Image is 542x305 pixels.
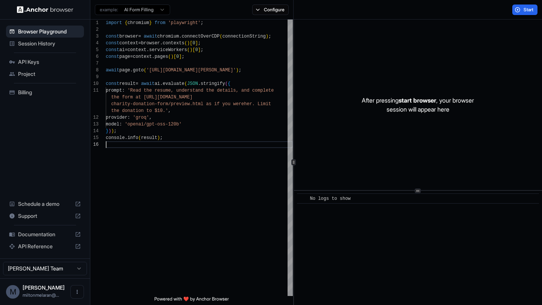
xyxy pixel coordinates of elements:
[220,34,222,39] span: (
[90,121,99,128] div: 13
[149,47,187,53] span: serviceWorkers
[17,6,73,13] img: Anchor Logo
[198,47,201,53] span: ]
[362,96,474,114] p: After pressing , your browser session will appear here
[106,81,119,86] span: const
[201,81,225,86] span: stringify
[192,47,195,53] span: [
[399,97,436,104] span: start browser
[149,115,152,120] span: ,
[119,41,138,46] span: context
[6,26,84,38] div: Browser Playground
[18,40,81,47] span: Session History
[141,135,157,140] span: result
[6,210,84,222] div: Support
[125,47,127,53] span: =
[130,54,133,59] span: =
[18,212,72,220] span: Support
[301,195,304,202] span: ​
[190,41,192,46] span: [
[184,41,187,46] span: (
[195,47,198,53] span: 0
[195,41,198,46] span: ]
[90,134,99,141] div: 15
[119,54,130,59] span: page
[119,122,122,127] span: :
[6,68,84,80] div: Project
[106,122,119,127] span: model
[512,5,537,15] button: Start
[90,20,99,26] div: 1
[141,41,160,46] span: browser
[168,20,201,26] span: 'playwright'
[192,41,195,46] span: 0
[146,47,149,53] span: .
[119,47,125,53] span: ai
[133,54,152,59] span: context
[138,135,141,140] span: (
[155,81,160,86] span: ai
[524,7,534,13] span: Start
[70,285,84,299] button: Open menu
[155,20,166,26] span: from
[90,87,99,94] div: 11
[119,81,135,86] span: result
[130,68,133,73] span: .
[146,68,236,73] span: '[URL][DOMAIN_NAME][PERSON_NAME]'
[90,47,99,53] div: 5
[106,54,119,59] span: const
[18,89,81,96] span: Billing
[90,67,99,74] div: 8
[144,68,146,73] span: (
[184,81,187,86] span: (
[111,95,192,100] span: the form at [URL][DOMAIN_NAME]
[176,54,179,59] span: 0
[133,68,144,73] span: goto
[239,68,241,73] span: ;
[149,20,152,26] span: }
[90,80,99,87] div: 10
[106,20,122,26] span: import
[128,88,263,93] span: 'Read the resume, understand the details, and comp
[106,34,119,39] span: const
[90,128,99,134] div: 14
[90,60,99,67] div: 7
[222,34,266,39] span: connectionString
[111,108,168,113] span: the donation to $10.'
[6,285,20,299] div: M
[106,68,119,73] span: await
[6,86,84,98] div: Billing
[106,135,125,140] span: console
[90,114,99,121] div: 12
[90,40,99,47] div: 4
[23,284,65,291] span: Milton Melara
[160,135,163,140] span: ;
[90,33,99,40] div: 3
[174,54,176,59] span: [
[23,292,59,298] span: miltonmelaran@gmail.com
[128,20,149,26] span: chromium
[18,58,81,66] span: API Keys
[138,41,141,46] span: =
[6,240,84,252] div: API Reference
[198,81,201,86] span: .
[225,81,228,86] span: (
[111,128,114,134] span: )
[168,54,171,59] span: (
[90,74,99,80] div: 9
[18,70,81,78] span: Project
[182,54,184,59] span: ;
[125,122,181,127] span: 'openai/gpt-oss-120b'
[135,81,138,86] span: =
[18,200,72,208] span: Schedule a demo
[111,101,244,107] span: charity-donation-form/preview.html as if you were
[106,47,119,53] span: const
[106,128,108,134] span: }
[114,128,117,134] span: ;
[106,115,128,120] span: provider
[18,28,81,35] span: Browser Playground
[152,54,154,59] span: .
[187,47,190,53] span: (
[266,34,268,39] span: )
[106,88,122,93] span: prompt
